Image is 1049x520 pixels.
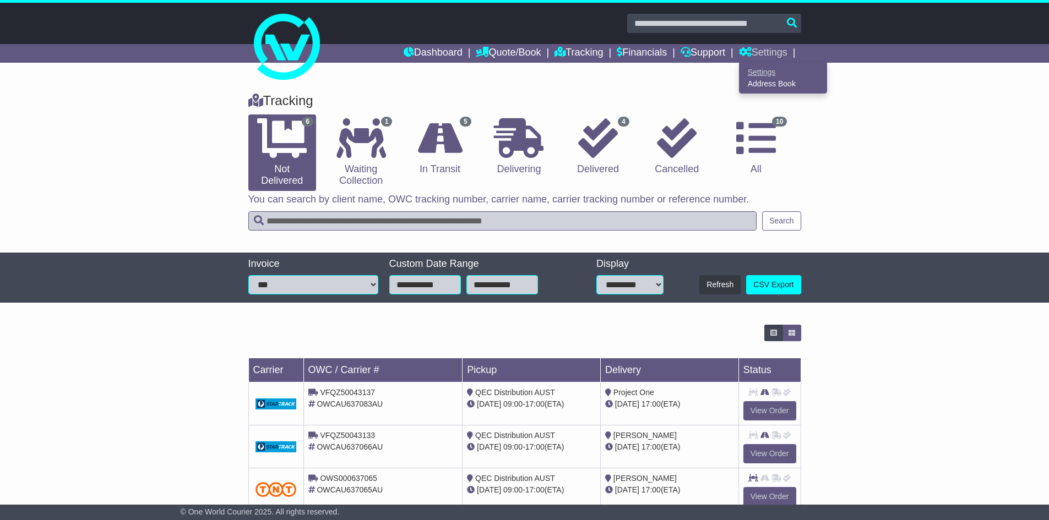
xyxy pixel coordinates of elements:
[389,258,566,270] div: Custom Date Range
[681,44,725,63] a: Support
[303,358,463,382] td: OWC / Carrier #
[642,485,661,494] span: 17:00
[181,507,340,516] span: © One World Courier 2025. All rights reserved.
[477,442,501,451] span: [DATE]
[317,399,383,408] span: OWCAU637083AU
[762,211,801,231] button: Search
[739,63,827,94] div: Quote/Book
[613,431,677,440] span: [PERSON_NAME]
[525,442,545,451] span: 17:00
[243,93,807,109] div: Tracking
[503,442,523,451] span: 09:00
[256,441,297,452] img: GetCarrierServiceDarkLogo
[320,388,375,397] span: VFQZ50043137
[317,442,383,451] span: OWCAU637066AU
[381,117,393,127] span: 1
[404,44,463,63] a: Dashboard
[613,474,677,483] span: [PERSON_NAME]
[739,44,787,63] a: Settings
[699,275,741,294] button: Refresh
[248,194,801,206] p: You can search by client name, OWC tracking number, carrier name, carrier tracking number or refe...
[746,275,801,294] a: CSV Export
[460,117,471,127] span: 5
[743,444,796,463] a: View Order
[605,441,734,453] div: (ETA)
[642,399,661,408] span: 17:00
[248,358,303,382] td: Carrier
[615,399,639,408] span: [DATE]
[467,398,596,410] div: - (ETA)
[463,358,601,382] td: Pickup
[555,44,603,63] a: Tracking
[738,358,801,382] td: Status
[722,114,790,179] a: 10 All
[600,358,738,382] td: Delivery
[740,66,827,78] a: Settings
[327,114,395,191] a: 1 Waiting Collection
[320,474,377,483] span: OWS000637065
[320,431,375,440] span: VFQZ50043133
[743,487,796,506] a: View Order
[248,258,378,270] div: Invoice
[475,431,555,440] span: QEC Distribution AUST
[503,399,523,408] span: 09:00
[618,117,629,127] span: 4
[302,117,313,127] span: 6
[256,398,297,409] img: GetCarrierServiceDarkLogo
[615,485,639,494] span: [DATE]
[317,485,383,494] span: OWCAU637065AU
[772,117,787,127] span: 10
[485,114,553,179] a: Delivering
[743,401,796,420] a: View Order
[467,484,596,496] div: - (ETA)
[564,114,632,179] a: 4 Delivered
[467,441,596,453] div: - (ETA)
[643,114,711,179] a: Cancelled
[525,485,545,494] span: 17:00
[256,482,297,497] img: TNT_Domestic.png
[617,44,667,63] a: Financials
[642,442,661,451] span: 17:00
[477,399,501,408] span: [DATE]
[475,388,555,397] span: QEC Distribution AUST
[525,399,545,408] span: 17:00
[596,258,664,270] div: Display
[476,44,541,63] a: Quote/Book
[740,78,827,90] a: Address Book
[475,474,555,483] span: QEC Distribution AUST
[605,484,734,496] div: (ETA)
[605,398,734,410] div: (ETA)
[615,442,639,451] span: [DATE]
[248,114,316,191] a: 6 Not Delivered
[477,485,501,494] span: [DATE]
[406,114,474,179] a: 5 In Transit
[503,485,523,494] span: 09:00
[613,388,654,397] span: Project One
